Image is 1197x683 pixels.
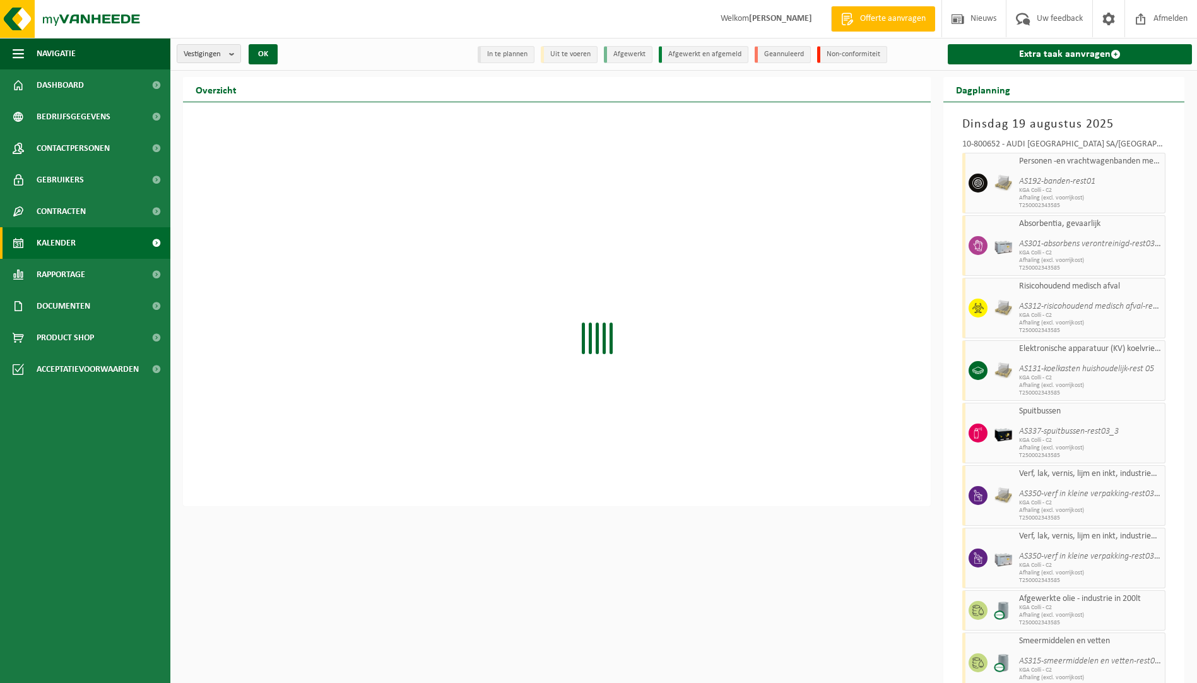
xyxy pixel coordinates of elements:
[1019,577,1162,585] span: T250002343585
[994,653,1013,672] img: LP-LD-00200-CU
[994,549,1013,567] img: PB-LB-0680-HPE-GY-11
[1019,194,1162,202] span: Afhaling (excl. voorrijkost)
[1019,319,1162,327] span: Afhaling (excl. voorrijkost)
[37,259,85,290] span: Rapportage
[1019,507,1162,514] span: Afhaling (excl. voorrijkost)
[1019,452,1162,460] span: T250002343585
[1019,249,1162,257] span: KGA Colli - C2
[948,44,1192,64] a: Extra taak aanvragen
[1019,437,1162,444] span: KGA Colli - C2
[1019,674,1162,682] span: Afhaling (excl. voorrijkost)
[177,44,241,63] button: Vestigingen
[943,77,1023,102] h2: Dagplanning
[994,486,1013,505] img: LP-PA-00000-WDN-11
[478,46,534,63] li: In te plannen
[1019,202,1162,210] span: T250002343585
[37,322,94,353] span: Product Shop
[962,115,1165,134] h3: Dinsdag 19 augustus 2025
[1019,312,1162,319] span: KGA Colli - C2
[37,133,110,164] span: Contactpersonen
[1019,444,1162,452] span: Afhaling (excl. voorrijkost)
[37,196,86,227] span: Contracten
[249,44,278,64] button: OK
[1019,469,1162,479] span: Verf, lak, vernis, lijm en inkt, industrieel in kleinverpakking
[994,601,1013,620] img: LP-LD-00200-CU
[37,227,76,259] span: Kalender
[1019,282,1162,292] span: Risicohoudend medisch afval
[994,299,1013,318] img: LP-PA-00000-WDN-11
[37,101,110,133] span: Bedrijfsgegevens
[1019,619,1162,627] span: T250002343585
[994,174,1013,193] img: LP-PA-00000-WDN-11
[962,140,1165,153] div: 10-800652 - AUDI [GEOGRAPHIC_DATA] SA/[GEOGRAPHIC_DATA]-AFVALPARK C2-INGANG 1 - VORST
[37,69,84,101] span: Dashboard
[659,46,748,63] li: Afgewerkt en afgemeld
[1019,552,1163,561] i: AS350-verf in kleine verpakking-rest03_4
[37,38,76,69] span: Navigatie
[1019,302,1168,311] i: AS312-risicohoudend medisch afval-rest06
[857,13,929,25] span: Offerte aanvragen
[37,164,84,196] span: Gebruikers
[1019,264,1162,272] span: T250002343585
[37,353,139,385] span: Acceptatievoorwaarden
[1019,656,1168,666] i: AS315-smeermiddelen en vetten-rest03_3
[37,290,90,322] span: Documenten
[183,77,249,102] h2: Overzicht
[994,361,1013,380] img: LP-PA-00000-WDN-11
[817,46,887,63] li: Non-conformiteit
[749,14,812,23] strong: [PERSON_NAME]
[831,6,935,32] a: Offerte aanvragen
[1019,427,1119,436] i: AS337-spuitbussen-rest03_3
[1019,219,1162,229] span: Absorbentia, gevaarlijk
[1019,239,1164,249] i: AS301-absorbens verontreinigd-rest03_4
[1019,489,1163,499] i: AS350-verf in kleine verpakking-rest03_4
[1019,389,1162,397] span: T250002343585
[1019,562,1162,569] span: KGA Colli - C2
[994,424,1013,442] img: PB-LB-0680-HPE-BK-11
[755,46,811,63] li: Geannuleerd
[1019,612,1162,619] span: Afhaling (excl. voorrijkost)
[1019,604,1162,612] span: KGA Colli - C2
[1019,569,1162,577] span: Afhaling (excl. voorrijkost)
[541,46,598,63] li: Uit te voeren
[1019,667,1162,674] span: KGA Colli - C2
[1019,364,1154,374] i: AS131-koelkasten huishoudelijk-rest 05
[1019,327,1162,335] span: T250002343585
[1019,344,1162,354] span: Elektronische apparatuur (KV) koelvries (huishoudelijk)
[1019,407,1162,417] span: Spuitbussen
[604,46,652,63] li: Afgewerkt
[1019,374,1162,382] span: KGA Colli - C2
[1019,636,1162,646] span: Smeermiddelen en vetten
[994,236,1013,255] img: PB-LB-0680-HPE-GY-11
[1019,514,1162,522] span: T250002343585
[1019,187,1162,194] span: KGA Colli - C2
[1019,532,1162,542] span: Verf, lak, vernis, lijm en inkt, industrieel in kleinverpakking
[184,45,224,64] span: Vestigingen
[1019,594,1162,604] span: Afgewerkte olie - industrie in 200lt
[1019,382,1162,389] span: Afhaling (excl. voorrijkost)
[1019,499,1162,507] span: KGA Colli - C2
[1019,177,1095,186] i: AS192-banden-rest01
[1019,157,1162,167] span: Personen -en vrachtwagenbanden met en zonder velg
[1019,257,1162,264] span: Afhaling (excl. voorrijkost)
